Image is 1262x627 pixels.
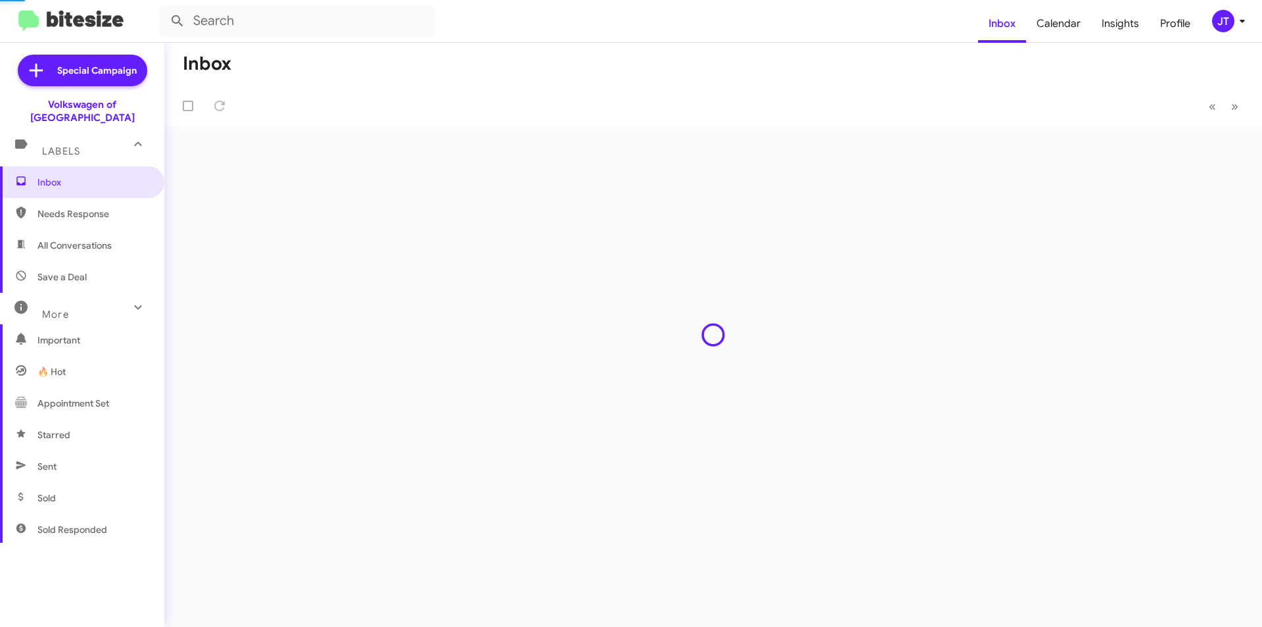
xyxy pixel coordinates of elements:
[1150,5,1201,43] a: Profile
[37,239,112,252] span: All Conversations
[37,176,149,189] span: Inbox
[37,365,66,378] span: 🔥 Hot
[159,5,435,37] input: Search
[1201,93,1224,120] button: Previous
[37,460,57,473] span: Sent
[37,523,107,536] span: Sold Responded
[57,64,137,77] span: Special Campaign
[1026,5,1091,43] a: Calendar
[37,428,70,441] span: Starred
[1223,93,1246,120] button: Next
[1209,98,1216,114] span: «
[42,145,80,157] span: Labels
[978,5,1026,43] a: Inbox
[183,53,231,74] h1: Inbox
[37,207,149,220] span: Needs Response
[1201,10,1248,32] button: JT
[42,309,69,320] span: More
[18,55,147,86] a: Special Campaign
[37,397,109,410] span: Appointment Set
[1212,10,1234,32] div: JT
[1091,5,1150,43] a: Insights
[1231,98,1238,114] span: »
[37,270,87,284] span: Save a Deal
[37,491,56,505] span: Sold
[37,334,149,347] span: Important
[1202,93,1246,120] nav: Page navigation example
